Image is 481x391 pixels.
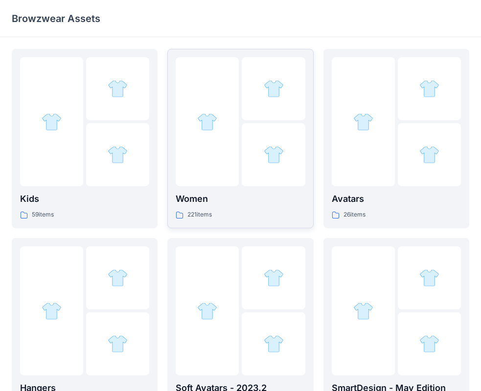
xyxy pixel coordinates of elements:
[187,210,212,220] p: 221 items
[353,301,373,321] img: folder 1
[264,79,284,99] img: folder 2
[419,268,439,288] img: folder 2
[108,334,128,354] img: folder 3
[264,334,284,354] img: folder 3
[419,145,439,165] img: folder 3
[12,12,100,25] p: Browzwear Assets
[197,112,217,132] img: folder 1
[353,112,373,132] img: folder 1
[20,192,149,206] p: Kids
[344,210,366,220] p: 26 items
[323,49,469,228] a: folder 1folder 2folder 3Avatars26items
[264,268,284,288] img: folder 2
[167,49,313,228] a: folder 1folder 2folder 3Women221items
[197,301,217,321] img: folder 1
[32,210,54,220] p: 59 items
[108,145,128,165] img: folder 3
[264,145,284,165] img: folder 3
[108,79,128,99] img: folder 2
[108,268,128,288] img: folder 2
[42,301,62,321] img: folder 1
[332,192,461,206] p: Avatars
[419,79,439,99] img: folder 2
[176,192,305,206] p: Women
[419,334,439,354] img: folder 3
[42,112,62,132] img: folder 1
[12,49,158,228] a: folder 1folder 2folder 3Kids59items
